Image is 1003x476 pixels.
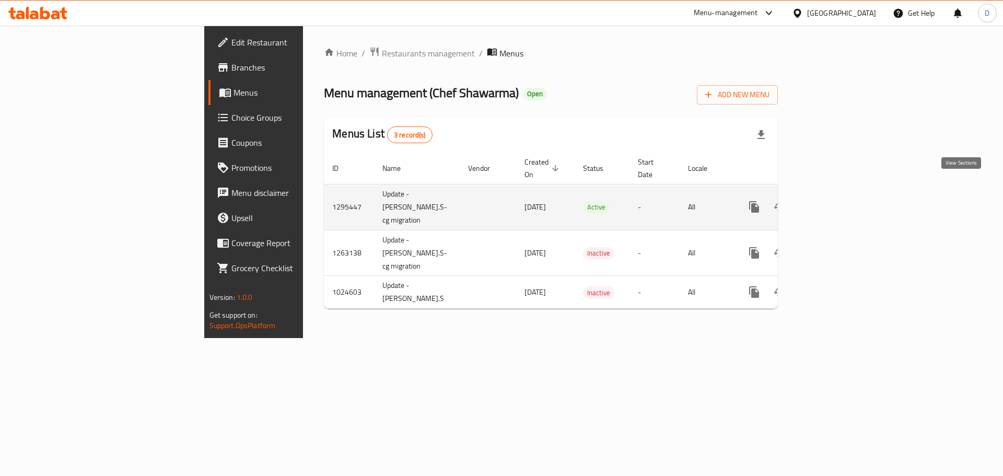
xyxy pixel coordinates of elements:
a: Grocery Checklist [208,256,372,281]
button: Change Status [767,280,792,305]
span: 3 record(s) [388,130,432,140]
div: [GEOGRAPHIC_DATA] [807,7,876,19]
span: Edit Restaurant [231,36,364,49]
td: Update - [PERSON_NAME].S [374,276,460,309]
button: more [742,194,767,219]
td: All [680,276,733,309]
nav: breadcrumb [324,47,778,60]
span: Name [382,162,414,175]
a: Edit Restaurant [208,30,372,55]
a: Restaurants management [369,47,475,60]
div: Inactive [583,247,614,260]
span: D [985,7,989,19]
a: Branches [208,55,372,80]
button: more [742,280,767,305]
span: ID [332,162,352,175]
span: Version: [209,291,235,304]
span: Coupons [231,136,364,149]
a: Menu disclaimer [208,180,372,205]
div: Active [583,201,610,214]
span: Menus [234,86,364,99]
a: Choice Groups [208,105,372,130]
a: Coverage Report [208,230,372,256]
button: Change Status [767,194,792,219]
table: enhanced table [324,153,850,309]
td: All [680,230,733,276]
span: Get support on: [209,308,258,322]
h2: Menus List [332,126,432,143]
div: Export file [749,122,774,147]
span: Vendor [468,162,504,175]
span: Open [523,89,547,98]
span: Menus [499,47,523,60]
span: Status [583,162,617,175]
td: Update - [PERSON_NAME].S-cg migration [374,230,460,276]
span: Menu disclaimer [231,187,364,199]
li: / [479,47,483,60]
td: - [629,230,680,276]
button: more [742,240,767,265]
span: Restaurants management [382,47,475,60]
a: Menus [208,80,372,105]
a: Upsell [208,205,372,230]
span: [DATE] [524,285,546,299]
div: Inactive [583,286,614,299]
button: Add New Menu [697,85,778,105]
span: 1.0.0 [237,291,253,304]
span: Branches [231,61,364,74]
span: Grocery Checklist [231,262,364,274]
span: Upsell [231,212,364,224]
span: [DATE] [524,200,546,214]
td: Update - [PERSON_NAME].S-cg migration [374,184,460,230]
span: Add New Menu [705,88,769,101]
span: Active [583,201,610,213]
div: Total records count [387,126,433,143]
a: Coupons [208,130,372,155]
td: - [629,184,680,230]
span: Choice Groups [231,111,364,124]
span: Locale [688,162,721,175]
div: Menu-management [694,7,758,19]
span: Inactive [583,247,614,259]
a: Support.OpsPlatform [209,319,276,332]
a: Promotions [208,155,372,180]
span: Start Date [638,156,667,181]
span: Created On [524,156,562,181]
span: Promotions [231,161,364,174]
td: - [629,276,680,309]
span: Menu management ( Chef Shawarma ) [324,81,519,105]
span: Coverage Report [231,237,364,249]
td: All [680,184,733,230]
button: Change Status [767,240,792,265]
div: Open [523,88,547,100]
th: Actions [733,153,850,184]
span: [DATE] [524,246,546,260]
span: Inactive [583,287,614,299]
